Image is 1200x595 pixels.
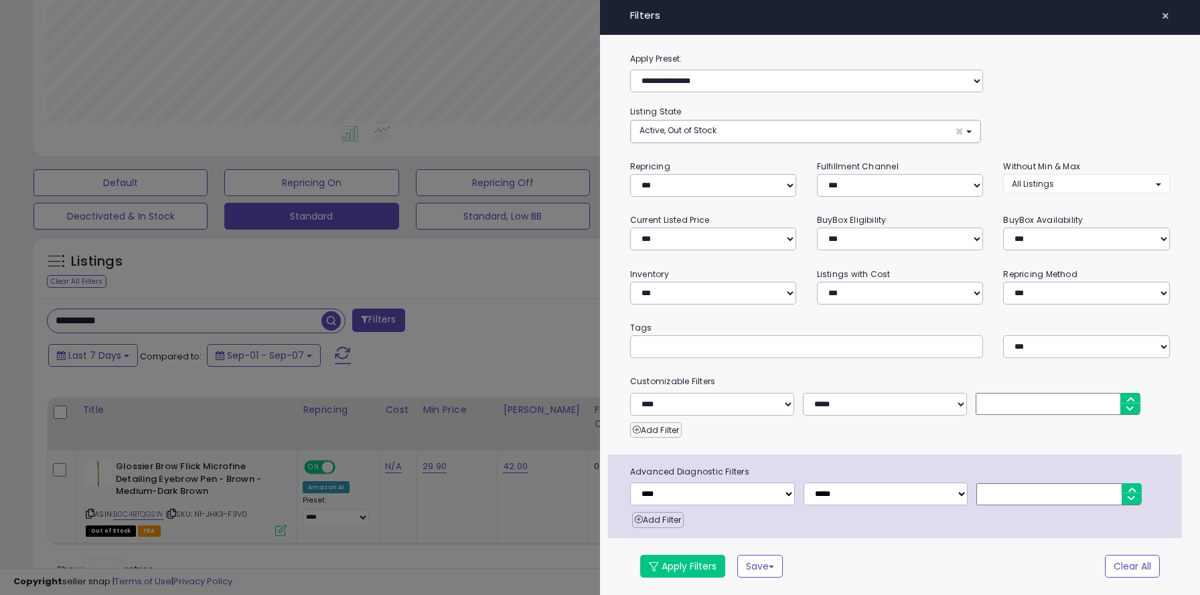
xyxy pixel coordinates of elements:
button: Active, Out of Stock × [631,120,980,143]
small: Inventory [630,268,669,280]
button: Add Filter [632,512,684,528]
button: Add Filter [630,422,682,438]
small: Current Listed Price [630,214,709,226]
small: Repricing [630,161,670,172]
span: Advanced Diagnostic Filters [620,464,1182,479]
h4: Filters [630,10,1170,21]
small: Tags [620,321,1180,335]
small: Without Min & Max [1003,161,1080,172]
small: Fulfillment Channel [817,161,899,172]
small: Repricing Method [1003,268,1077,280]
small: BuyBox Eligibility [817,214,887,226]
span: All Listings [1012,178,1054,189]
button: Clear All [1105,555,1160,578]
span: Active, Out of Stock [640,124,717,136]
small: Customizable Filters [620,374,1180,389]
button: All Listings [1003,174,1170,193]
small: Listings with Cost [817,268,891,280]
button: Save [737,555,783,578]
button: Apply Filters [640,555,725,578]
span: × [955,124,964,139]
label: Apply Preset: [620,52,1180,66]
button: × [1156,7,1175,25]
small: BuyBox Availability [1003,214,1083,226]
span: × [1161,7,1170,25]
small: Listing State [630,106,682,117]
